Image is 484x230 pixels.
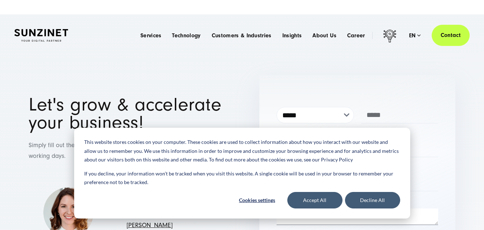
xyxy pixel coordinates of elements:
[74,128,410,219] div: Cookie banner
[409,32,421,39] div: en
[345,192,400,208] button: Decline All
[312,32,336,39] a: About Us
[212,32,272,39] a: Customers & Industries
[172,32,201,39] a: Technology
[230,192,285,208] button: Cookies settings
[84,138,400,164] p: This website stores cookies on your computer. These cookies are used to collect information about...
[347,32,365,39] a: Career
[29,141,216,160] span: Simply fill out the form and we will get back to you within 24 hours on working days.
[84,169,400,187] p: If you decline, your information won’t be tracked when you visit this website. A single cookie wi...
[140,32,162,39] a: Services
[432,25,470,46] a: Contact
[287,192,342,208] button: Accept All
[14,29,68,42] img: SUNZINET Full Service Digital Agentur
[282,32,302,39] a: Insights
[29,94,221,133] span: Let's grow & accelerate your business!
